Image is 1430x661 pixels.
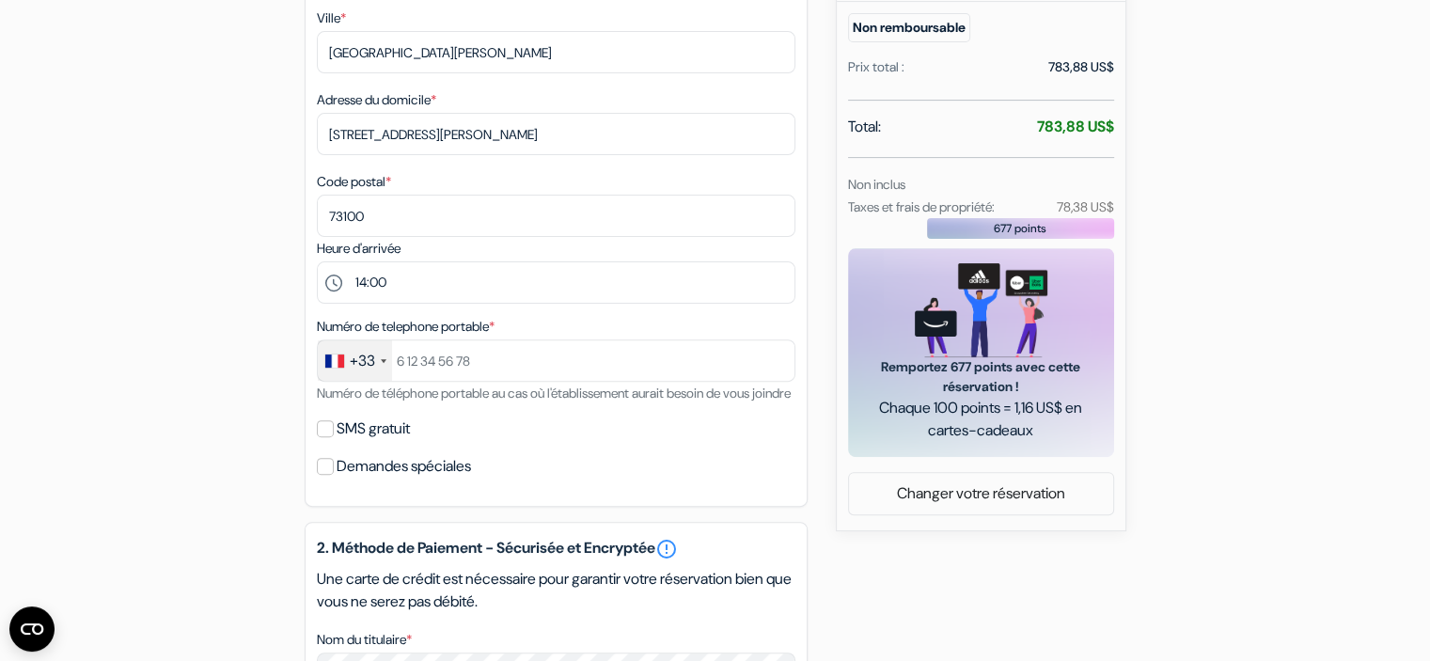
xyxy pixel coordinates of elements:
[317,172,391,192] label: Code postal
[317,339,795,382] input: 6 12 34 56 78
[848,116,881,138] span: Total:
[317,8,346,28] label: Ville
[849,476,1113,511] a: Changer votre réservation
[848,13,970,42] small: Non remboursable
[350,350,375,372] div: +33
[871,357,1092,397] span: Remportez 677 points avec cette réservation !
[994,220,1046,237] span: 677 points
[871,397,1092,442] span: Chaque 100 points = 1,16 US$ en cartes-cadeaux
[317,568,795,613] p: Une carte de crédit est nécessaire pour garantir votre réservation bien que vous ne serez pas déb...
[317,630,412,650] label: Nom du titulaire
[848,176,905,193] small: Non inclus
[317,239,401,259] label: Heure d'arrivée
[848,57,904,77] div: Prix total :
[317,90,436,110] label: Adresse du domicile
[1056,198,1113,215] small: 78,38 US$
[317,317,495,337] label: Numéro de telephone portable
[318,340,392,381] div: France: +33
[337,453,471,480] label: Demandes spéciales
[1048,57,1114,77] div: 783,88 US$
[317,538,795,560] h5: 2. Méthode de Paiement - Sécurisée et Encryptée
[337,416,410,442] label: SMS gratuit
[915,263,1047,358] img: gift_card_hero_new.png
[1037,117,1114,136] strong: 783,88 US$
[9,606,55,652] button: Ouvrir le widget CMP
[848,198,995,215] small: Taxes et frais de propriété:
[317,385,791,401] small: Numéro de téléphone portable au cas où l'établissement aurait besoin de vous joindre
[655,538,678,560] a: error_outline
